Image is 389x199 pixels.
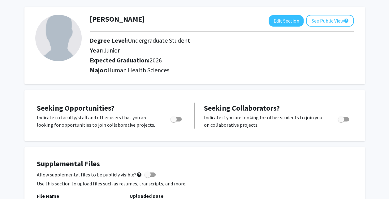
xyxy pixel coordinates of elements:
mat-icon: help [136,171,142,178]
div: Toggle [168,114,185,123]
span: Junior [104,46,120,54]
p: Use this section to upload files such as resumes, transcripts, and more. [37,180,352,187]
span: Human Health Sciences [107,66,169,74]
h4: Supplemental Files [37,159,352,168]
h2: Degree Level: [90,37,311,44]
img: Profile Picture [35,15,82,61]
button: Edit Section [269,15,304,27]
h2: Major: [90,66,354,74]
iframe: Chat [5,171,26,194]
span: 2026 [149,56,162,64]
mat-icon: help [344,17,348,24]
p: Indicate to faculty/staff and other users that you are looking for opportunities to join collabor... [37,114,159,129]
span: Allow supplemental files to be publicly visible? [37,171,142,178]
span: Undergraduate Student [128,36,190,44]
p: Indicate if you are looking for other students to join you on collaborative projects. [204,114,326,129]
span: Seeking Collaborators? [204,103,280,113]
b: File Name [37,193,59,199]
div: Toggle [335,114,352,123]
b: Uploaded Date [130,193,163,199]
span: Seeking Opportunities? [37,103,115,113]
h1: [PERSON_NAME] [90,15,145,24]
h2: Year: [90,47,311,54]
button: See Public View [306,15,354,27]
h2: Expected Graduation: [90,57,311,64]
